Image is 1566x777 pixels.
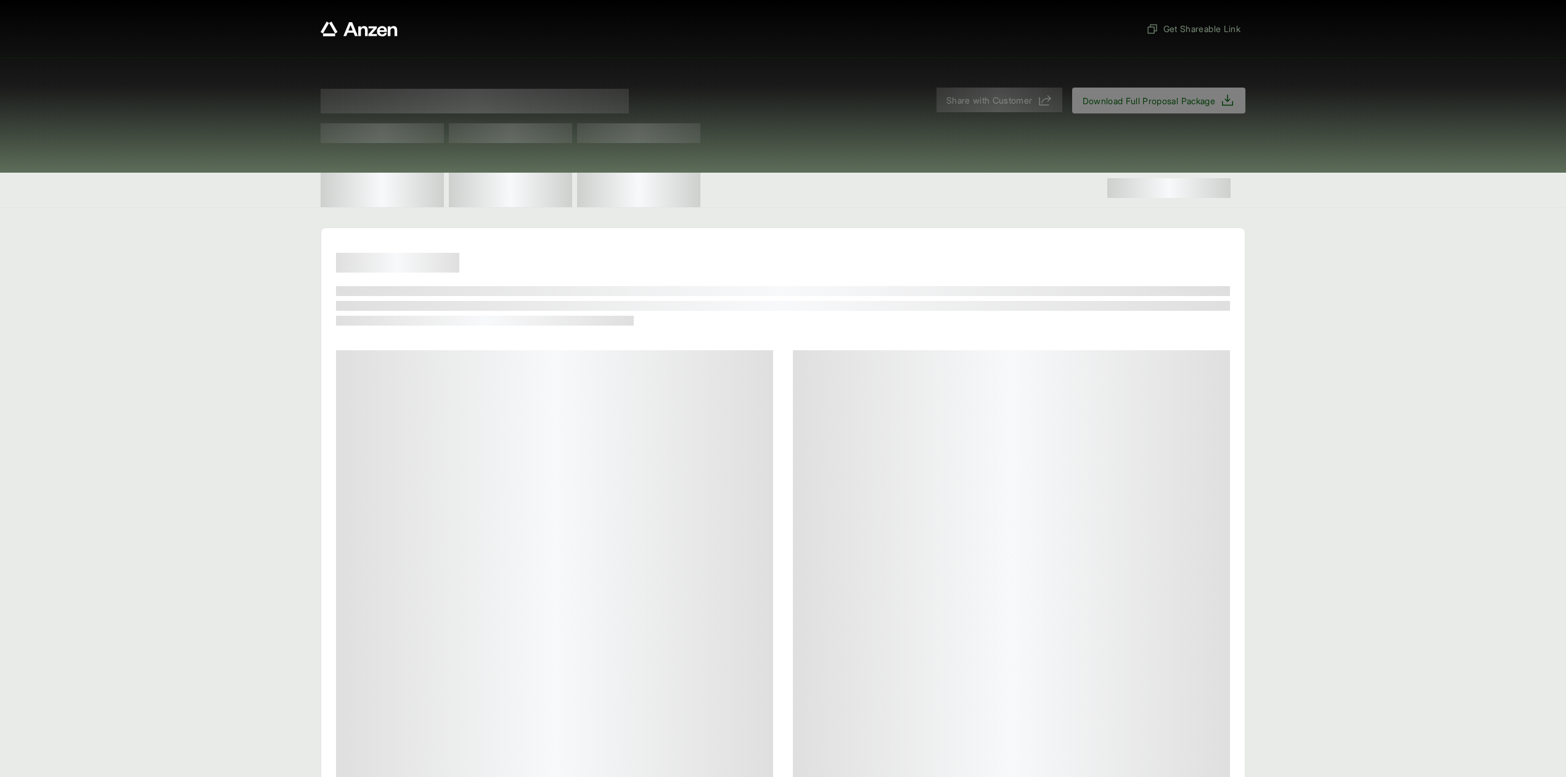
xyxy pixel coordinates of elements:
[321,89,629,113] span: Proposal for
[321,123,444,143] span: Test
[1141,17,1245,40] button: Get Shareable Link
[321,22,398,36] a: Anzen website
[946,94,1033,107] span: Share with Customer
[1146,22,1240,35] span: Get Shareable Link
[449,123,572,143] span: Test
[577,123,700,143] span: Test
